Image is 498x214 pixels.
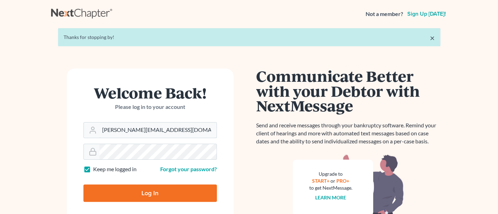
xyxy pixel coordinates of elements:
[330,178,335,184] span: or
[309,171,352,177] div: Upgrade to
[256,69,440,113] h1: Communicate Better with your Debtor with NextMessage
[83,184,217,202] input: Log In
[315,195,346,200] a: Learn more
[430,34,435,42] a: ×
[64,34,435,41] div: Thanks for stopping by!
[406,11,447,17] a: Sign up [DATE]!
[99,122,217,138] input: Email Address
[83,103,217,111] p: Please log in to your account
[93,165,137,173] label: Keep me logged in
[309,184,352,191] div: to get NextMessage.
[160,166,217,172] a: Forgot your password?
[83,85,217,100] h1: Welcome Back!
[312,178,329,184] a: START+
[366,10,403,18] strong: Not a member?
[336,178,349,184] a: PRO+
[256,121,440,145] p: Send and receive messages through your bankruptcy software. Remind your client of hearings and mo...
